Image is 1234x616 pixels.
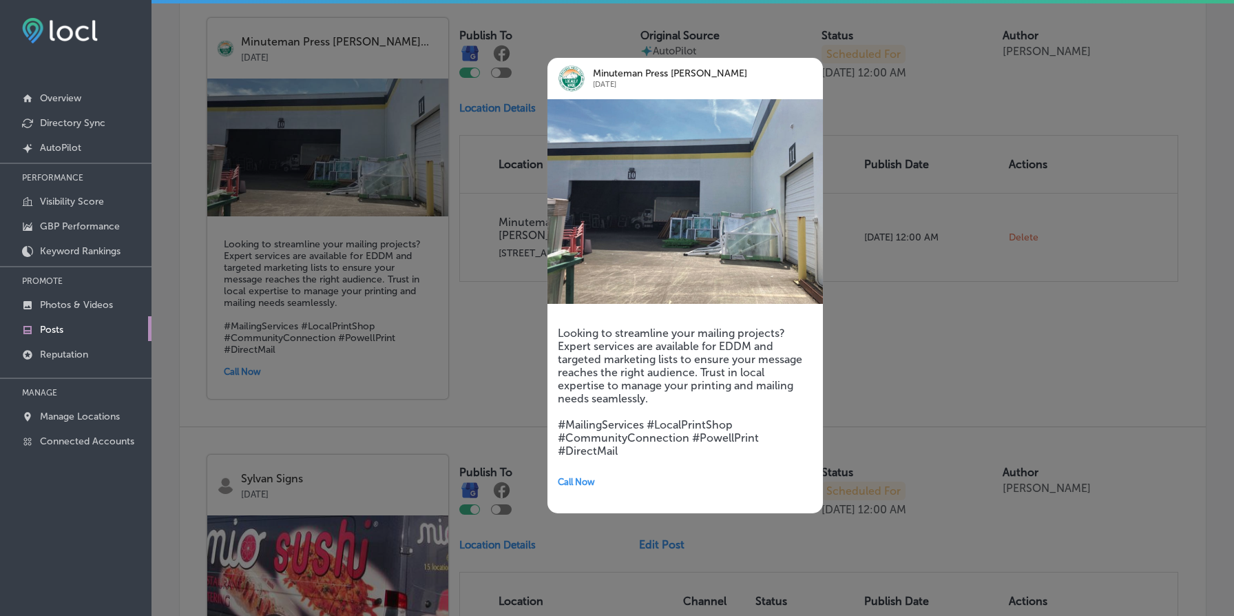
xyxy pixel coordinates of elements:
[40,92,81,104] p: Overview
[40,142,81,154] p: AutoPilot
[40,117,105,129] p: Directory Sync
[40,435,134,447] p: Connected Accounts
[558,477,595,487] span: Call Now
[40,220,120,232] p: GBP Performance
[40,196,104,207] p: Visibility Score
[558,327,813,458] h5: Looking to streamline your mailing projects? Expert services are available for EDDM and targeted ...
[22,18,98,43] img: fda3e92497d09a02dc62c9cd864e3231.png
[40,411,120,422] p: Manage Locations
[547,99,823,304] img: 1633554986image_79ae95b5-bfb0-4002-9c88-73d505cb85ea.jpg
[40,349,88,360] p: Reputation
[40,245,121,257] p: Keyword Rankings
[40,299,113,311] p: Photos & Videos
[40,324,63,336] p: Posts
[593,79,784,90] p: [DATE]
[558,65,585,92] img: logo
[593,68,784,79] p: Minuteman Press [PERSON_NAME]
